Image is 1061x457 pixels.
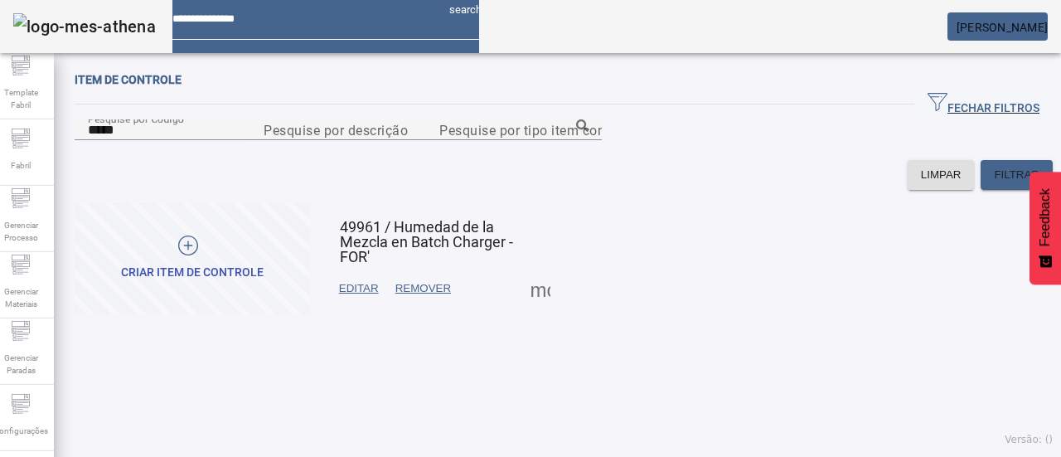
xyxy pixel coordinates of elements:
[957,21,1048,34] span: [PERSON_NAME]
[264,122,408,138] mat-label: Pesquise por descrição
[75,202,310,314] button: Criar item de controle
[921,167,962,183] span: LIMPAR
[331,274,387,304] button: EDITAR
[395,280,451,297] span: REMOVER
[439,120,589,140] input: Number
[526,274,555,304] button: Mais
[13,13,156,40] img: logo-mes-athena
[121,265,264,281] div: Criar item de controle
[994,167,1039,183] span: FILTRAR
[88,113,184,124] mat-label: Pesquise por Código
[928,92,1039,117] span: FECHAR FILTROS
[6,154,36,177] span: Fabril
[981,160,1053,190] button: FILTRAR
[439,122,633,138] mat-label: Pesquise por tipo item controle
[914,90,1053,119] button: FECHAR FILTROS
[340,218,513,265] span: 49961 / Humedad de la Mezcla en Batch Charger - FOR'
[75,73,182,86] span: Item de controle
[1038,188,1053,246] span: Feedback
[1030,172,1061,284] button: Feedback - Mostrar pesquisa
[908,160,975,190] button: LIMPAR
[339,280,379,297] span: EDITAR
[387,274,459,304] button: REMOVER
[1005,434,1053,445] span: Versão: ()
